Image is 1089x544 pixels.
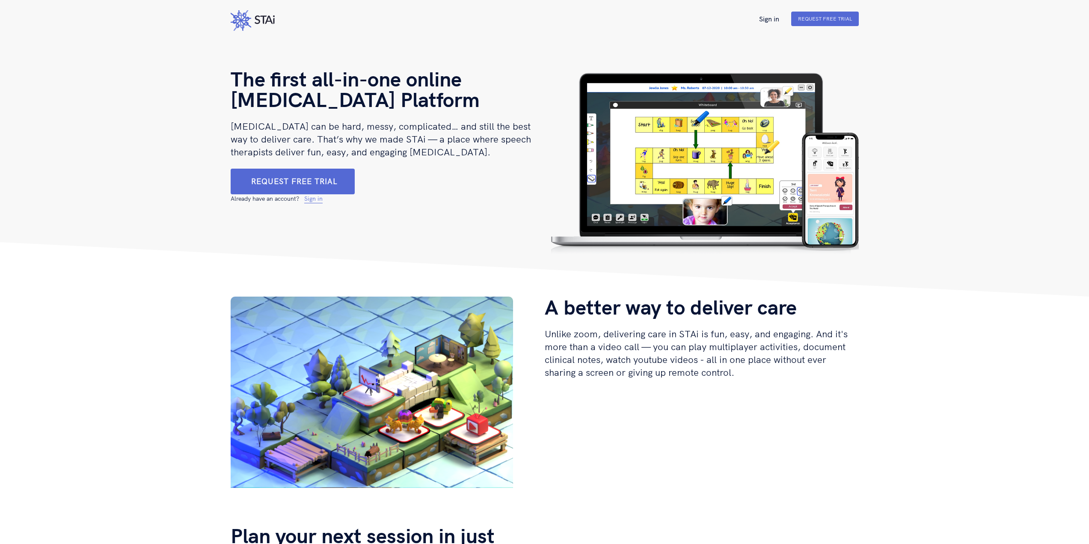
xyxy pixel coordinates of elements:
h2: Unlike zoom, delivering care in STAi is fun, easy, and engaging. And it's more than a video call ... [545,327,859,379]
a: Request free trial [251,176,338,187]
h1: The first all-in-one online [MEDICAL_DATA] Platform [231,68,545,110]
h2: [MEDICAL_DATA] can be hard, messy, complicated… and still the best way to deliver care. That’s wh... [231,120,545,158]
span: Already have an account? [231,195,323,202]
a: Request Free Trial [798,15,852,22]
h1: A better way to deliver care [545,297,859,317]
img: Laptop with phone [545,68,859,255]
button: Click Here To Request Free Trial [231,169,355,194]
a: Sign in [304,195,323,203]
a: Sign in [752,15,786,23]
button: Request Free Trial [791,12,859,26]
video: your browser is not supported! [231,297,513,495]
